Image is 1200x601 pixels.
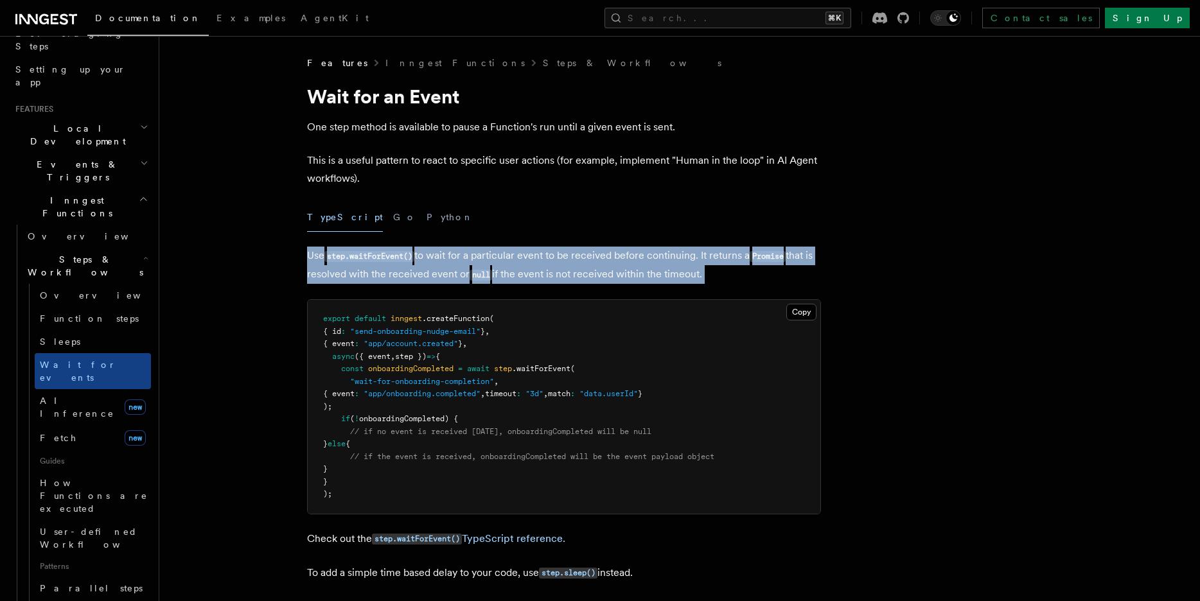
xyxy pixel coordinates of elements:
code: step.sleep() [539,568,597,579]
span: Documentation [95,13,201,23]
span: Inngest Functions [10,194,139,220]
a: Parallel steps [35,577,151,600]
a: Overview [35,284,151,307]
p: This is a useful pattern to react to specific user actions (for example, implement "Human in the ... [307,152,821,187]
span: else [328,439,346,448]
button: Python [427,203,473,232]
span: "3d" [525,389,543,398]
span: export [323,314,350,323]
span: ); [323,402,332,411]
span: Overview [28,231,160,241]
a: Function steps [35,307,151,330]
span: Overview [40,290,172,300]
span: } [481,327,485,336]
span: Function steps [40,313,139,324]
code: step.waitForEvent() [324,251,414,262]
button: Inngest Functions [10,189,151,225]
a: Wait for events [35,353,151,389]
span: { [436,352,440,361]
span: { id [323,327,341,336]
span: , [391,352,395,361]
span: "data.userId" [579,389,638,398]
span: Guides [35,451,151,471]
span: , [494,377,499,386]
span: Examples [216,13,285,23]
p: Use to wait for a particular event to be received before continuing. It returns a that is resolve... [307,247,821,284]
span: , [463,339,467,348]
code: null [470,270,492,281]
span: Parallel steps [40,583,143,593]
a: Sleeps [35,330,151,353]
a: step.sleep() [539,566,597,579]
a: User-defined Workflows [35,520,151,556]
a: Documentation [87,4,209,36]
span: ( [350,414,355,423]
span: AgentKit [301,13,369,23]
span: } [458,339,463,348]
span: onboardingCompleted [368,364,454,373]
a: Leveraging Steps [10,22,151,58]
span: Setting up your app [15,64,126,87]
span: default [355,314,386,323]
span: , [485,327,490,336]
span: // if no event is received [DATE], onboardingCompleted will be null [350,427,651,436]
code: Promise [750,251,786,262]
span: } [638,389,642,398]
span: step [494,364,512,373]
span: : [355,339,359,348]
span: step }) [395,352,427,361]
span: new [125,430,146,446]
a: Sign Up [1105,8,1190,28]
a: Contact sales [982,8,1100,28]
span: { event [323,389,355,398]
a: Overview [22,225,151,248]
span: .waitForEvent [512,364,570,373]
span: Wait for events [40,360,116,383]
code: step.waitForEvent() [372,534,462,544]
span: Local Development [10,122,140,148]
a: step.waitForEvent()TypeScript reference. [372,532,565,544]
span: AI Inference [40,396,114,419]
span: .createFunction [422,314,490,323]
span: ({ event [355,352,391,361]
span: User-defined Workflows [40,527,155,550]
span: new [125,399,146,415]
span: ); [323,489,332,498]
span: onboardingCompleted) { [359,414,458,423]
span: : [516,389,521,398]
a: Inngest Functions [385,57,525,69]
kbd: ⌘K [825,12,843,24]
span: const [341,364,364,373]
span: Patterns [35,556,151,577]
button: Steps & Workflows [22,248,151,284]
a: AI Inferencenew [35,389,151,425]
span: "send-onboarding-nudge-email" [350,327,481,336]
span: } [323,477,328,486]
button: Copy [786,304,816,320]
span: } [323,439,328,448]
span: How Functions are executed [40,478,148,514]
span: "app/onboarding.completed" [364,389,481,398]
span: timeout [485,389,516,398]
span: : [570,389,575,398]
span: match [548,389,570,398]
span: Events & Triggers [10,158,140,184]
span: { [346,439,350,448]
span: "app/account.created" [364,339,458,348]
span: = [458,364,463,373]
span: Features [10,104,53,114]
span: ( [570,364,575,373]
p: One step method is available to pause a Function's run until a given event is sent. [307,118,821,136]
span: : [355,389,359,398]
span: "wait-for-onboarding-completion" [350,377,494,386]
a: Setting up your app [10,58,151,94]
span: ! [355,414,359,423]
span: async [332,352,355,361]
button: Toggle dark mode [930,10,961,26]
span: Steps & Workflows [22,253,143,279]
button: Go [393,203,416,232]
span: ( [490,314,494,323]
span: if [341,414,350,423]
span: , [543,389,548,398]
p: Check out the [307,530,821,548]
